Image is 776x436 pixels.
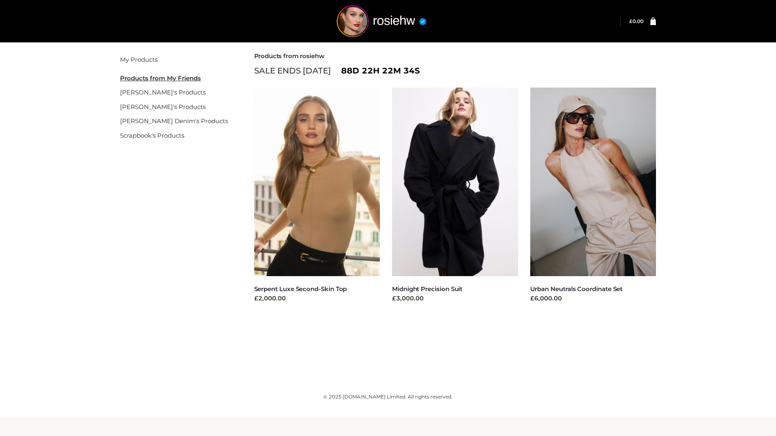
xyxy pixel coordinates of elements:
h2: Products from rosiehw [254,52,656,60]
div: £3,000.00 [392,294,518,303]
img: rosiehw [321,5,442,37]
a: Scrapbook's Products [120,132,184,139]
a: [PERSON_NAME]'s Products [120,88,206,96]
a: £0.00 [629,18,643,24]
a: Serpent Luxe Second-Skin Top [254,285,347,293]
bdi: 0.00 [629,18,643,24]
div: SALE ENDS [DATE] [254,64,656,78]
a: Midnight Precision Suit [392,285,462,293]
a: [PERSON_NAME] Denim's Products [120,117,228,125]
a: [PERSON_NAME]'s Products [120,103,206,111]
span: 88d 22h 22m 34s [341,64,420,78]
a: Urban Neutrals Coordinate Set [530,285,623,293]
div: £6,000.00 [530,294,656,303]
div: © 2025 [DOMAIN_NAME] Limited. All rights reserved. [120,393,656,401]
span: £ [629,18,633,24]
div: £2,000.00 [254,294,380,303]
a: My Products [120,56,158,63]
u: Products from My Friends [120,74,201,82]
